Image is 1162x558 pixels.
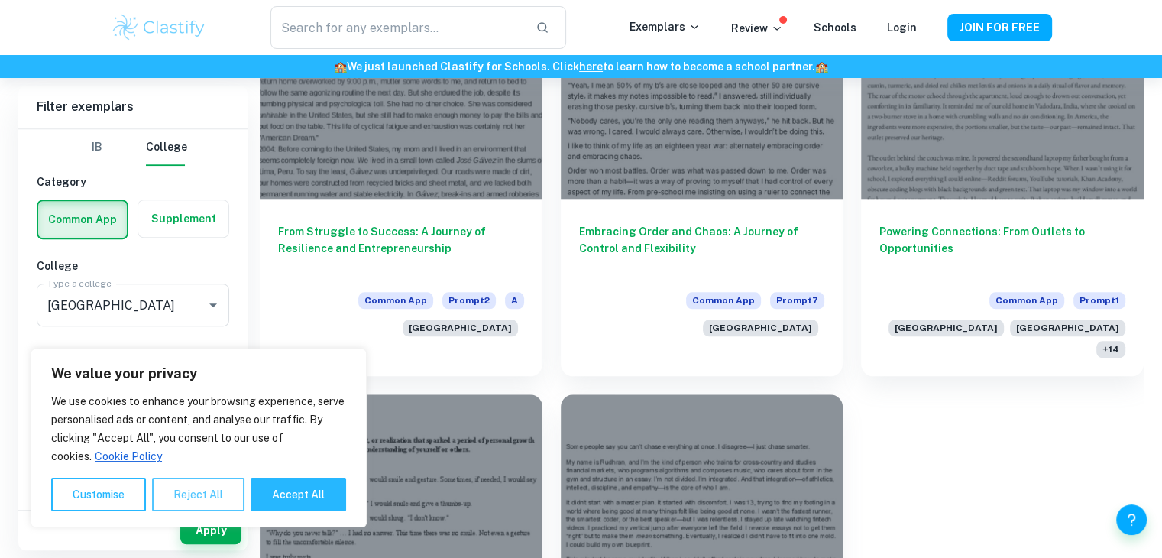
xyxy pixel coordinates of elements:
[138,200,228,237] button: Supplement
[111,12,208,43] img: Clastify logo
[47,277,111,290] label: Type a college
[334,60,347,73] span: 🏫
[38,201,127,238] button: Common App
[180,517,241,544] button: Apply
[1073,292,1125,309] span: Prompt 1
[703,320,818,336] span: [GEOGRAPHIC_DATA]
[51,392,346,466] p: We use cookies to enhance your browsing experience, serve personalised ads or content, and analys...
[202,294,224,316] button: Open
[146,129,187,166] button: College
[731,20,783,37] p: Review
[947,14,1052,41] button: JOIN FOR FREE
[251,478,346,511] button: Accept All
[94,449,163,463] a: Cookie Policy
[989,292,1064,309] span: Common App
[630,18,701,35] p: Exemplars
[37,258,229,274] h6: College
[505,292,524,309] span: A
[152,478,244,511] button: Reject All
[51,365,346,383] p: We value your privacy
[270,6,523,49] input: Search for any exemplars...
[403,320,518,336] span: [GEOGRAPHIC_DATA]
[442,292,496,309] span: Prompt 2
[770,292,824,309] span: Prompt 7
[79,129,187,166] div: Filter type choice
[879,223,1125,274] h6: Powering Connections: From Outlets to Opportunities
[815,60,828,73] span: 🏫
[1116,504,1147,535] button: Help and Feedback
[686,292,761,309] span: Common App
[79,129,115,166] button: IB
[814,21,856,34] a: Schools
[888,320,1004,336] span: [GEOGRAPHIC_DATA]
[1096,341,1125,358] span: + 14
[358,292,433,309] span: Common App
[31,349,367,527] div: We value your privacy
[887,21,917,34] a: Login
[37,174,229,190] h6: Category
[3,58,1159,75] h6: We just launched Clastify for Schools. Click to learn how to become a school partner.
[278,223,524,274] h6: From Struggle to Success: A Journey of Resilience and Entrepreneurship
[1010,320,1125,336] span: [GEOGRAPHIC_DATA]
[579,223,825,274] h6: Embracing Order and Chaos: A Journey of Control and Flexibility
[51,478,146,511] button: Customise
[579,60,603,73] a: here
[18,86,248,128] h6: Filter exemplars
